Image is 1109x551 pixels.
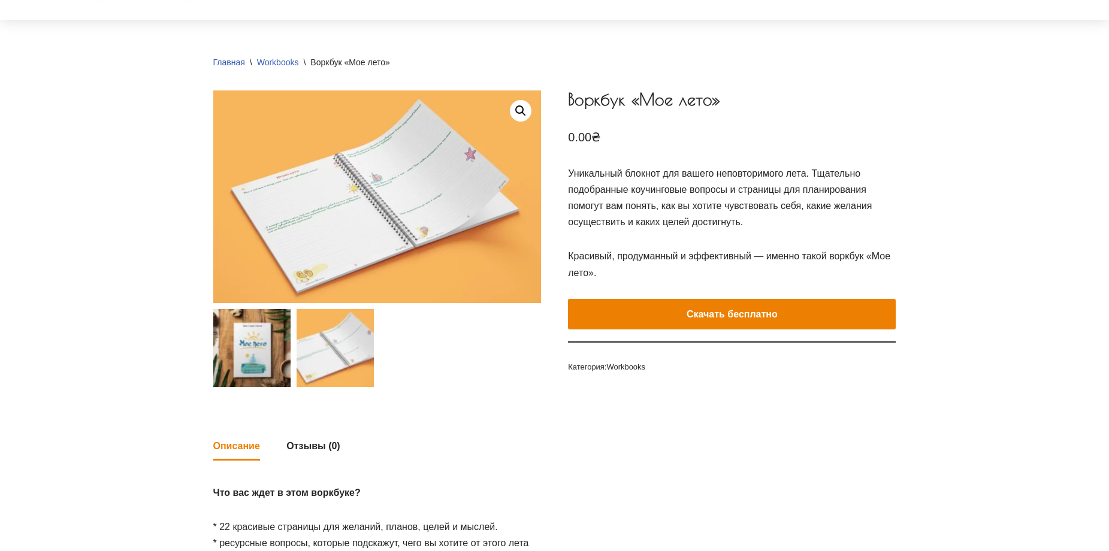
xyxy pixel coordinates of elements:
bdi: 0.00 [568,131,600,144]
button: Скачать бесплатно [568,299,896,330]
h1: Воркбук «Мое лето» [568,90,896,109]
span: \ [245,57,257,67]
span: ₴ [591,131,600,144]
span: \ [298,57,310,67]
a: Workbooks [606,362,645,371]
nav: Breadcrumb [213,56,390,70]
a: Описание [213,433,260,459]
strong: Что вас ждет в этом воркбуке? [213,488,361,498]
a: Workbooks [257,57,299,67]
a: Отзывы (0) [286,433,340,459]
a: Главная [213,57,245,67]
p: Красивый, продуманный и эффективный — именно такой воркбук «Мое лето». [568,248,896,280]
p: Уникальный блокнот для вашего неповторимого лета. Тщательно подобранные коучинговые вопросы и стр... [568,165,896,231]
img: Воркбук "Мое лето" — изображение 2 [297,309,374,386]
a: Просмотр галереи изображений в полноэкранном режиме [510,100,531,122]
span: Категория: [568,361,896,374]
img: Воркбук "Мое лето" [213,309,291,386]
